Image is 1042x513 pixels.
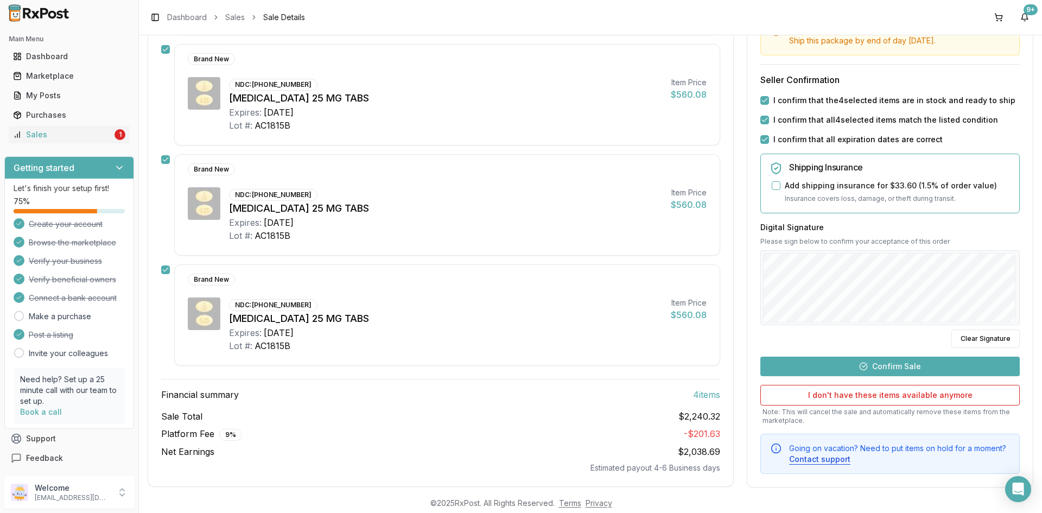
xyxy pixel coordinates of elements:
[161,388,239,401] span: Financial summary
[785,193,1011,204] p: Insurance covers loss, damage, or theft during transit.
[161,410,202,423] span: Sale Total
[671,308,707,321] div: $560.08
[789,453,850,464] button: Contact support
[229,229,252,242] div: Lot #:
[264,106,294,119] div: [DATE]
[14,196,30,207] span: 75 %
[9,86,130,105] a: My Posts
[264,216,294,229] div: [DATE]
[9,47,130,66] a: Dashboard
[161,445,214,458] span: Net Earnings
[671,187,707,198] div: Item Price
[255,339,290,352] div: AC1815B
[671,77,707,88] div: Item Price
[161,427,242,441] span: Platform Fee
[678,446,720,457] span: $2,038.69
[4,48,134,65] button: Dashboard
[13,110,125,121] div: Purchases
[773,115,998,125] label: I confirm that all 4 selected items match the listed condition
[1005,476,1031,502] div: Open Intercom Messenger
[229,299,317,311] div: NDC: [PHONE_NUMBER]
[9,66,130,86] a: Marketplace
[229,339,252,352] div: Lot #:
[9,105,130,125] a: Purchases
[9,125,130,144] a: Sales1
[4,4,74,22] img: RxPost Logo
[188,53,235,65] div: Brand New
[264,326,294,339] div: [DATE]
[29,219,103,230] span: Create your account
[11,484,28,501] img: User avatar
[167,12,207,23] a: Dashboard
[229,189,317,201] div: NDC: [PHONE_NUMBER]
[219,429,242,441] div: 9 %
[26,453,63,464] span: Feedback
[29,237,116,248] span: Browse the marketplace
[29,274,116,285] span: Verify beneficial owners
[20,374,118,407] p: Need help? Set up a 25 minute call with our team to set up.
[167,12,305,23] nav: breadcrumb
[4,67,134,85] button: Marketplace
[229,91,662,106] div: [MEDICAL_DATA] 25 MG TABS
[789,442,1011,464] div: Going on vacation? Need to put items on hold for a moment?
[13,129,112,140] div: Sales
[188,163,235,175] div: Brand New
[693,388,720,401] span: 4 item s
[188,77,220,110] img: Jardiance 25 MG TABS
[4,87,134,104] button: My Posts
[115,129,125,140] div: 1
[671,198,707,211] div: $560.08
[225,12,245,23] a: Sales
[229,326,262,339] div: Expires:
[1016,9,1033,26] button: 9+
[188,187,220,220] img: Jardiance 25 MG TABS
[951,329,1020,347] button: Clear Signature
[161,463,720,473] div: Estimated payout 4-6 Business days
[1024,4,1038,15] div: 9+
[671,297,707,308] div: Item Price
[4,126,134,143] button: Sales1
[4,448,134,468] button: Feedback
[4,429,134,448] button: Support
[229,79,317,91] div: NDC: [PHONE_NUMBER]
[760,356,1020,376] button: Confirm Sale
[20,407,62,416] a: Book a call
[29,311,91,322] a: Make a purchase
[760,237,1020,245] p: Please sign below to confirm your acceptance of this order
[760,384,1020,405] button: I don't have these items available anymore
[229,311,662,326] div: [MEDICAL_DATA] 25 MG TABS
[255,229,290,242] div: AC1815B
[13,71,125,81] div: Marketplace
[14,161,74,174] h3: Getting started
[586,498,612,508] a: Privacy
[773,95,1015,106] label: I confirm that the 4 selected items are in stock and ready to ship
[559,498,581,508] a: Terms
[4,106,134,124] button: Purchases
[789,163,1011,172] h5: Shipping Insurance
[13,51,125,62] div: Dashboard
[684,428,720,439] span: - $201.63
[14,183,125,194] p: Let's finish your setup first!
[29,256,102,267] span: Verify your business
[760,407,1020,425] p: Note: This will cancel the sale and automatically remove these items from the marketplace.
[188,297,220,330] img: Jardiance 25 MG TABS
[229,201,662,216] div: [MEDICAL_DATA] 25 MG TABS
[785,180,997,191] label: Add shipping insurance for $33.60 ( 1.5 % of order value)
[35,483,110,493] p: Welcome
[229,216,262,229] div: Expires:
[35,493,110,502] p: [EMAIL_ADDRESS][DOMAIN_NAME]
[671,88,707,101] div: $560.08
[13,90,125,101] div: My Posts
[188,274,235,286] div: Brand New
[9,35,130,43] h2: Main Menu
[229,106,262,119] div: Expires:
[760,73,1020,86] h3: Seller Confirmation
[29,348,108,359] a: Invite your colleagues
[29,330,73,340] span: Post a listing
[263,12,305,23] span: Sale Details
[255,119,290,132] div: AC1815B
[789,36,936,45] span: Ship this package by end of day [DATE] .
[29,293,117,303] span: Connect a bank account
[760,221,1020,232] h3: Digital Signature
[773,134,943,145] label: I confirm that all expiration dates are correct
